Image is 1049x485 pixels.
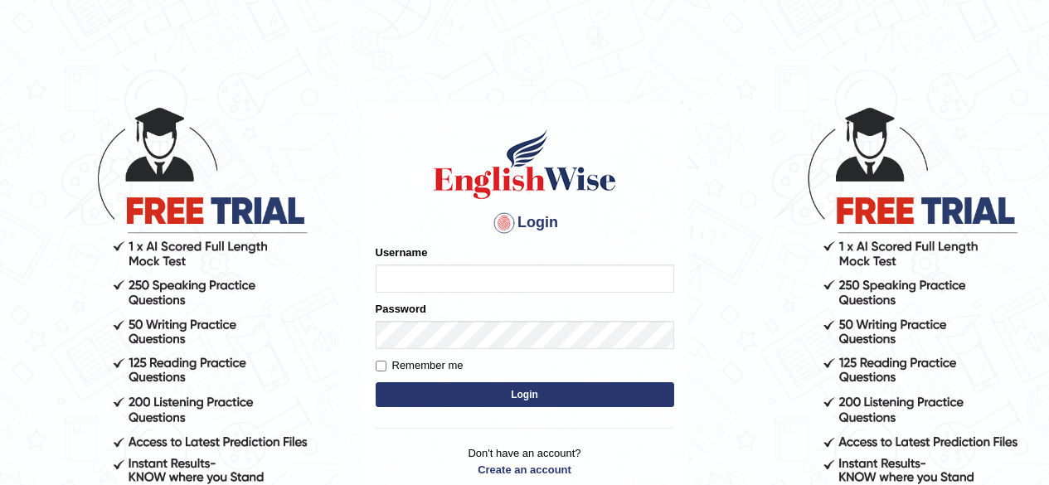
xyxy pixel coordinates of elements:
[376,462,674,478] a: Create an account
[376,361,386,371] input: Remember me
[376,301,426,317] label: Password
[376,357,464,374] label: Remember me
[376,382,674,407] button: Login
[430,127,619,201] img: Logo of English Wise sign in for intelligent practice with AI
[376,210,674,236] h4: Login
[376,245,428,260] label: Username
